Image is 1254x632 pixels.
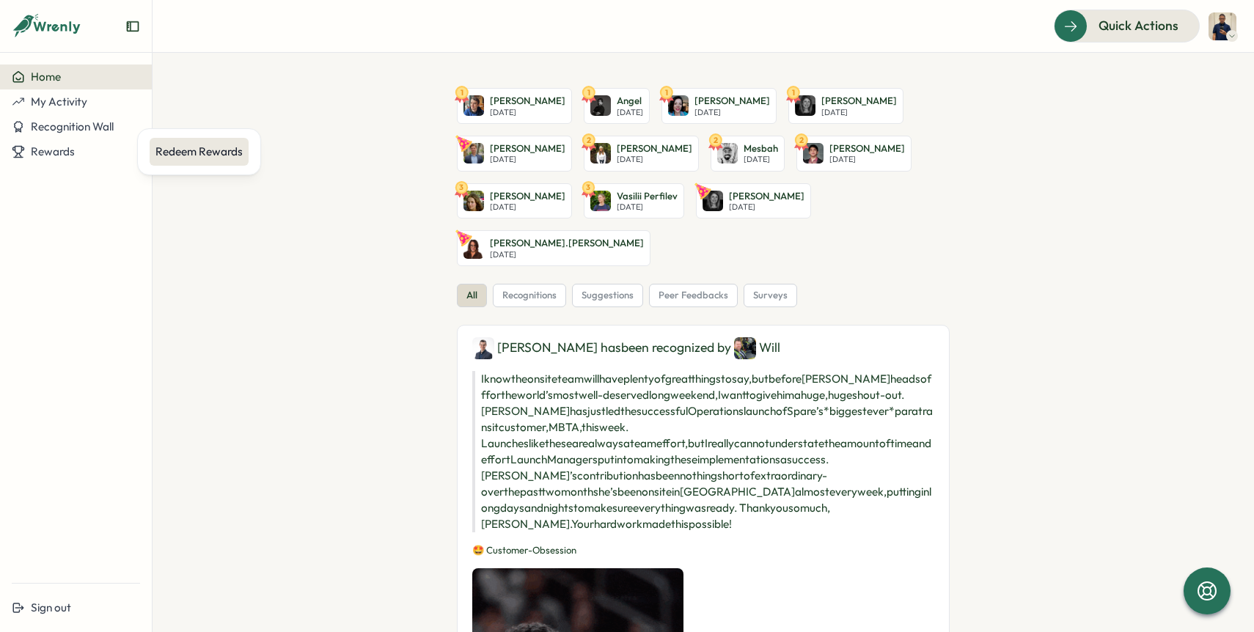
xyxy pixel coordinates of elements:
a: 1Vadym Karachenko[PERSON_NAME][DATE] [457,88,572,124]
img: Will van de Noort [734,337,756,359]
span: peer feedbacks [659,289,728,302]
img: Mesbah [717,143,738,163]
a: Redeem Rewards [150,138,249,166]
p: [PERSON_NAME] [829,142,905,155]
p: [DATE] [490,202,565,212]
p: I know the onsite team will have plenty of great things to say, but before [PERSON_NAME] heads of... [472,371,934,532]
p: Mesbah [744,142,778,155]
a: katie.theriault[PERSON_NAME].[PERSON_NAME][DATE] [457,230,650,266]
p: 🤩 Customer-Obsession [472,544,934,557]
a: 3Kaleigh Crawford[PERSON_NAME][DATE] [457,183,572,219]
text: 3 [460,182,464,192]
img: Sarah Boden [795,95,815,116]
span: surveys [753,289,788,302]
p: [PERSON_NAME] [490,190,565,203]
a: Sarah Boden[PERSON_NAME][DATE] [696,183,811,219]
img: Sarah Boden [703,191,723,211]
text: 2 [799,134,804,144]
a: 2MesbahMesbah[DATE] [711,136,785,172]
span: Recognition Wall [31,120,114,133]
img: Kaleigh Crawford [463,191,484,211]
p: [DATE] [694,108,770,117]
div: Will [734,337,780,359]
p: [PERSON_NAME] [490,95,565,108]
div: [PERSON_NAME] has been recognized by [472,337,934,359]
span: Home [31,70,61,84]
a: 1AngelAngel[DATE] [584,88,650,124]
p: [DATE] [490,250,644,260]
div: Redeem Rewards [155,144,243,160]
img: Vasilii Perfilev [590,191,611,211]
img: Lauren Todd [590,143,611,163]
p: [PERSON_NAME] [490,142,565,155]
text: 1 [461,87,463,98]
img: Valdi Ratu [803,143,824,163]
p: [PERSON_NAME] [617,142,692,155]
a: Oskar Dunklee[PERSON_NAME][DATE] [457,136,572,172]
img: Vadym Karachenko [463,95,484,116]
p: [DATE] [729,202,804,212]
p: [DATE] [821,108,897,117]
img: Angel [590,95,611,116]
img: Joe Panganiban [1209,12,1236,40]
p: [PERSON_NAME] [821,95,897,108]
span: Sign out [31,600,71,614]
img: Oskar Dunklee [463,143,484,163]
img: Tomas Chedrese [472,337,494,359]
p: [DATE] [490,155,565,164]
a: 2Lauren Todd[PERSON_NAME][DATE] [584,136,699,172]
p: [DATE] [617,202,678,212]
button: Expand sidebar [125,19,140,34]
p: [PERSON_NAME] [729,190,804,203]
p: Angel [617,95,643,108]
img: katie.theriault [463,238,484,259]
text: 3 [587,182,591,192]
text: 2 [587,134,591,144]
a: 2Valdi Ratu[PERSON_NAME][DATE] [796,136,912,172]
a: 3Vasilii PerfilevVasilii Perfilev[DATE] [584,183,684,219]
text: 1 [792,87,795,98]
a: 1Sarah Boden[PERSON_NAME][DATE] [788,88,903,124]
p: [DATE] [617,108,643,117]
span: My Activity [31,95,87,109]
span: recognitions [502,289,557,302]
img: Britt Hambleton [668,95,689,116]
p: [PERSON_NAME].[PERSON_NAME] [490,237,644,250]
p: [DATE] [829,155,905,164]
p: [PERSON_NAME] [694,95,770,108]
p: Vasilii Perfilev [617,190,678,203]
text: 1 [587,87,590,98]
button: Quick Actions [1054,10,1200,42]
text: 2 [714,134,718,144]
p: [DATE] [490,108,565,117]
span: suggestions [582,289,634,302]
text: 1 [665,87,668,98]
span: Quick Actions [1099,16,1178,35]
p: [DATE] [744,155,778,164]
a: 1Britt Hambleton[PERSON_NAME][DATE] [661,88,777,124]
span: all [466,289,477,302]
p: [DATE] [617,155,692,164]
span: Rewards [31,144,75,158]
